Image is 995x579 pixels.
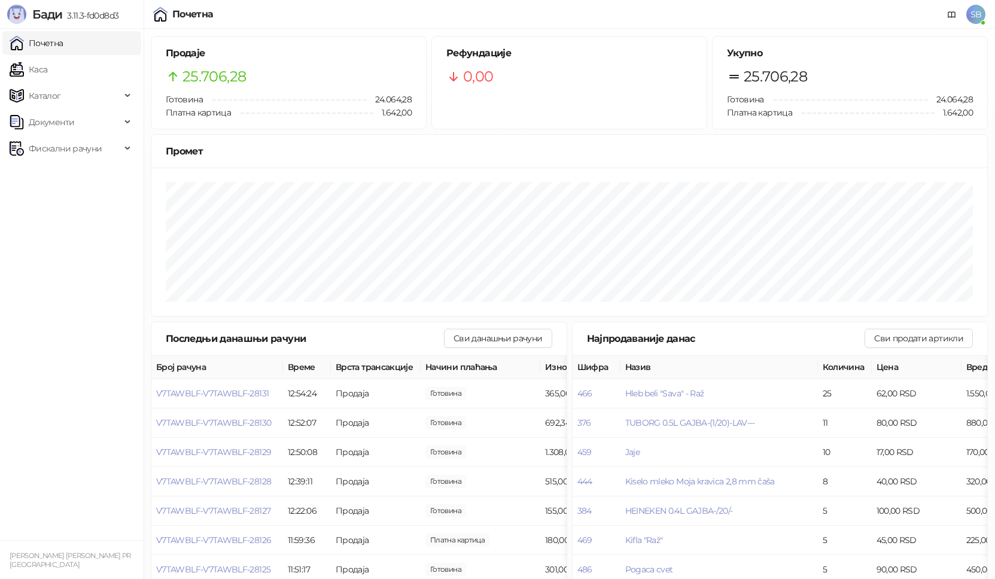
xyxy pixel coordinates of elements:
span: Фискални рачуни [29,137,102,160]
td: Продаја [331,496,421,526]
button: V7TAWBLF-V7TAWBLF-28127 [156,505,270,516]
button: Kiselo mleko Moja kravica 2,8 mm čaša [625,476,775,487]
td: 692,34 RSD [540,408,630,438]
td: 12:39:11 [283,467,331,496]
button: Kifla "Raž" [625,535,663,545]
td: 365,00 RSD [540,379,630,408]
th: Начини плаћања [421,356,540,379]
button: V7TAWBLF-V7TAWBLF-28128 [156,476,271,487]
button: 376 [577,417,591,428]
td: Продаја [331,408,421,438]
span: 24.064,28 [928,93,973,106]
span: 25.706,28 [744,65,807,88]
th: Количина [818,356,872,379]
span: 1.642,00 [373,106,412,119]
button: V7TAWBLF-V7TAWBLF-28126 [156,535,271,545]
td: 180,00 RSD [540,526,630,555]
td: 80,00 RSD [872,408,961,438]
span: 515,00 [425,475,466,488]
span: V7TAWBLF-V7TAWBLF-28131 [156,388,269,399]
div: Најпродаваније данас [587,331,865,346]
a: Документација [942,5,961,24]
th: Број рачуна [151,356,283,379]
span: Готовина [166,94,203,105]
span: TUBORG 0.5L GAJBA-(1/20)-LAV--- [625,417,755,428]
th: Назив [620,356,818,379]
span: V7TAWBLF-V7TAWBLF-28125 [156,564,270,575]
span: 1.308,00 [425,445,466,459]
span: 155,00 [425,504,466,517]
td: 155,00 RSD [540,496,630,526]
span: Бади [32,7,62,22]
span: Каталог [29,84,61,108]
td: 12:54:24 [283,379,331,408]
div: Последњи данашњи рачуни [166,331,444,346]
h5: Рефундације [446,46,692,60]
button: 466 [577,388,592,399]
button: 486 [577,564,592,575]
td: 45,00 RSD [872,526,961,555]
span: 1.642,00 [935,106,973,119]
span: SB [966,5,985,24]
button: 384 [577,505,592,516]
img: Logo [7,5,26,24]
small: [PERSON_NAME] [PERSON_NAME] PR [GEOGRAPHIC_DATA] [10,551,131,569]
div: Промет [166,144,973,159]
td: 12:52:07 [283,408,331,438]
span: Готовина [727,94,764,105]
td: Продаја [331,467,421,496]
span: 24.064,28 [367,93,412,106]
td: 11:59:36 [283,526,331,555]
button: V7TAWBLF-V7TAWBLF-28129 [156,447,271,457]
span: 180,00 [425,533,489,547]
div: Почетна [172,10,214,19]
th: Износ [540,356,630,379]
th: Шифра [573,356,620,379]
a: Почетна [10,31,63,55]
span: Платна картица [166,107,231,118]
button: HEINEKEN 0.4L GAJBA-/20/- [625,505,733,516]
td: 8 [818,467,872,496]
span: Документи [29,110,74,134]
th: Цена [872,356,961,379]
span: 365,00 [425,387,466,400]
td: 25 [818,379,872,408]
td: 5 [818,526,872,555]
button: 444 [577,476,592,487]
button: Pogaca cvet [625,564,673,575]
span: Jaje [625,447,640,457]
td: 12:22:06 [283,496,331,526]
td: Продаја [331,526,421,555]
td: 12:50:08 [283,438,331,467]
h5: Укупно [727,46,973,60]
button: Сви данашњи рачуни [444,329,552,348]
td: 10 [818,438,872,467]
button: 459 [577,447,592,457]
td: Продаја [331,379,421,408]
span: 25.706,28 [182,65,246,88]
td: 515,00 RSD [540,467,630,496]
a: Каса [10,57,47,81]
button: V7TAWBLF-V7TAWBLF-28130 [156,417,271,428]
span: Платна картица [727,107,792,118]
td: 11 [818,408,872,438]
h5: Продаје [166,46,412,60]
span: 692,34 [425,416,466,429]
button: 469 [577,535,592,545]
td: 40,00 RSD [872,467,961,496]
td: 62,00 RSD [872,379,961,408]
td: 17,00 RSD [872,438,961,467]
td: Продаја [331,438,421,467]
button: Hleb beli "Sava" - Raž [625,388,704,399]
td: 100,00 RSD [872,496,961,526]
td: 1.308,00 RSD [540,438,630,467]
th: Врста трансакције [331,356,421,379]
